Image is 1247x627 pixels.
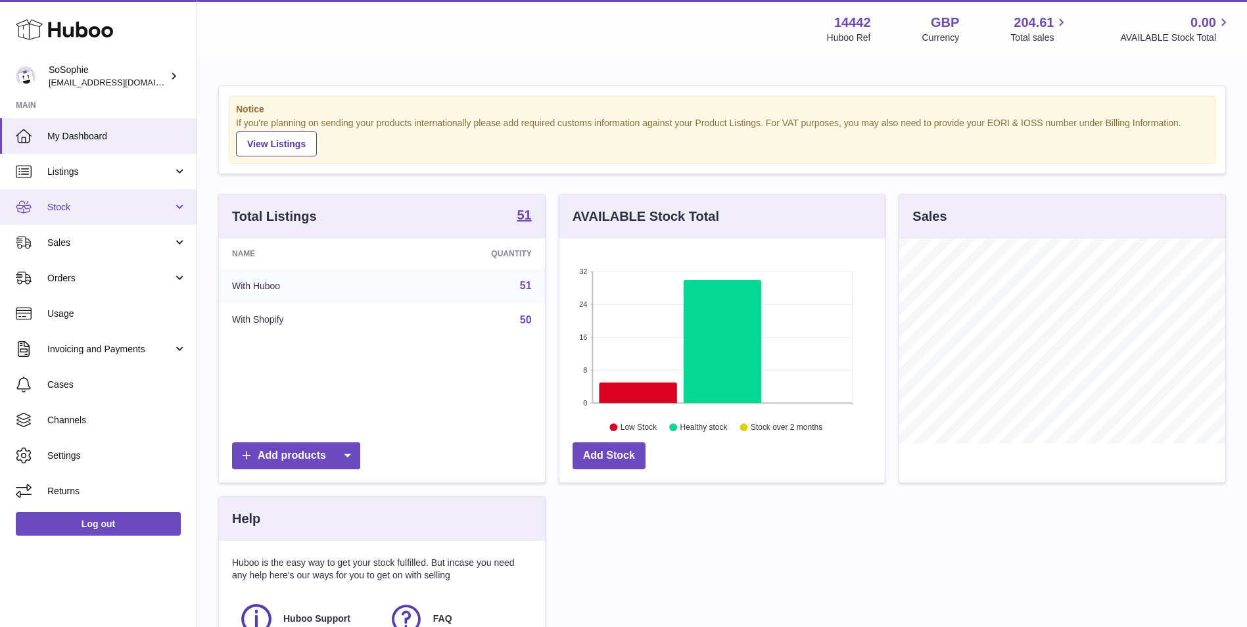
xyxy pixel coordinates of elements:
a: 204.61 Total sales [1010,14,1069,44]
span: Huboo Support [283,613,350,625]
a: View Listings [236,131,317,156]
text: Stock over 2 months [751,423,822,432]
span: Cases [47,379,187,391]
text: Low Stock [621,423,657,432]
strong: GBP [931,14,959,32]
span: Channels [47,414,187,427]
text: 8 [583,366,587,374]
text: 16 [579,333,587,341]
text: 32 [579,267,587,275]
span: AVAILABLE Stock Total [1120,32,1231,44]
div: If you're planning on sending your products internationally please add required customs informati... [236,117,1208,156]
h3: Total Listings [232,208,317,225]
strong: Notice [236,103,1208,116]
span: Returns [47,485,187,498]
a: 50 [520,314,532,325]
h3: Sales [912,208,947,225]
strong: 14442 [834,14,871,32]
td: With Huboo [219,269,394,303]
div: SoSophie [49,64,167,89]
a: Add products [232,442,360,469]
span: 204.61 [1014,14,1054,32]
text: 0 [583,399,587,407]
span: [EMAIL_ADDRESS][DOMAIN_NAME] [49,77,193,87]
span: Sales [47,237,173,249]
span: Orders [47,272,173,285]
td: With Shopify [219,303,394,337]
p: Huboo is the easy way to get your stock fulfilled. But incase you need any help here's our ways f... [232,557,532,582]
span: My Dashboard [47,130,187,143]
a: Log out [16,512,181,536]
a: 51 [520,280,532,291]
h3: AVAILABLE Stock Total [573,208,719,225]
a: 0.00 AVAILABLE Stock Total [1120,14,1231,44]
span: Total sales [1010,32,1069,44]
span: Settings [47,450,187,462]
a: Add Stock [573,442,646,469]
h3: Help [232,510,260,528]
span: 0.00 [1190,14,1216,32]
div: Currency [922,32,960,44]
span: Listings [47,166,173,178]
img: internalAdmin-14442@internal.huboo.com [16,66,35,86]
text: Healthy stock [680,423,728,432]
div: Huboo Ref [827,32,871,44]
span: Usage [47,308,187,320]
span: Stock [47,201,173,214]
span: FAQ [433,613,452,625]
th: Name [219,239,394,269]
span: Invoicing and Payments [47,343,173,356]
strong: 51 [517,208,531,221]
a: 51 [517,208,531,224]
th: Quantity [394,239,544,269]
text: 24 [579,300,587,308]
